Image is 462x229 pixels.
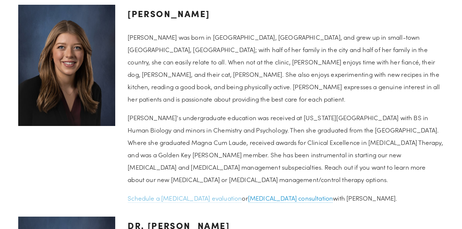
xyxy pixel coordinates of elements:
[128,192,444,204] p: or with [PERSON_NAME].
[128,194,242,203] a: Schedule a [MEDICAL_DATA] evaluation
[248,194,333,203] a: [MEDICAL_DATA] consultation
[128,5,444,22] h3: [PERSON_NAME]
[128,31,444,105] p: [PERSON_NAME] was born in [GEOGRAPHIC_DATA], [GEOGRAPHIC_DATA], and grew up in small-town [GEOGRA...
[128,111,444,186] p: [PERSON_NAME]'s undergraduate education was received at [US_STATE][GEOGRAPHIC_DATA] with BS in Hu...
